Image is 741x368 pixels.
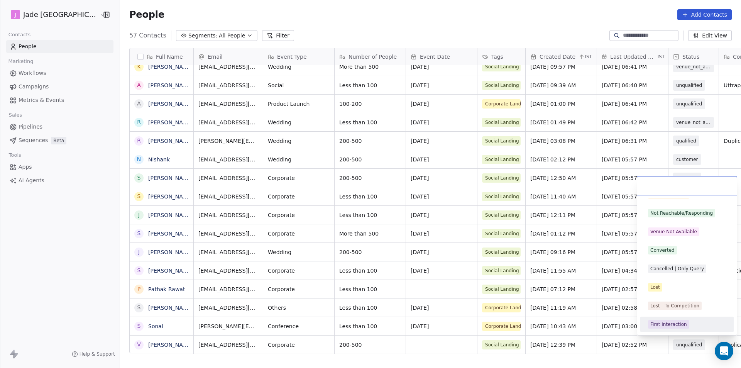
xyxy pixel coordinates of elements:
div: Lost [650,284,660,291]
div: Cancelled | Only Query [650,265,704,272]
div: First Interaction [650,321,687,328]
div: Converted [650,247,675,254]
div: Suggestions [640,113,734,332]
div: Lost - To Competition [650,302,699,309]
div: Venue Not Available [650,228,697,235]
div: Not Reachable/Responding [650,210,713,217]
